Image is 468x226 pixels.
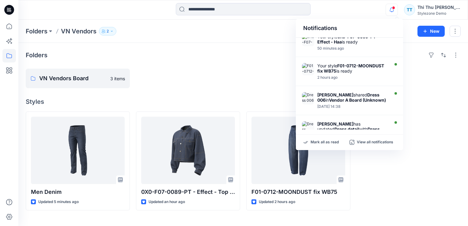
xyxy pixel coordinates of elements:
[141,117,235,184] a: 0X0-F07-0089-PT - Effect - Top Denim
[110,75,125,82] p: 3 items
[317,46,388,51] div: Wednesday, September 24, 2025 02:39
[317,34,379,44] strong: 0X0-F07-0089-PT - Effect - Haa
[26,98,461,105] h4: Styles
[334,126,359,132] strong: Dress detail
[317,92,388,103] div: shared in
[26,51,47,59] h4: Folders
[26,27,47,36] a: Folders
[357,140,393,145] p: View all notifications
[317,92,379,103] strong: Dress 006
[404,4,415,15] div: TT
[317,75,388,80] div: Wednesday, September 24, 2025 01:29
[99,27,116,36] button: 2
[317,121,388,137] div: has updated with
[317,92,353,97] strong: [PERSON_NAME]
[311,140,339,145] p: Mark all as read
[31,188,125,196] p: Men Denim
[26,69,130,88] a: VN Vendors Board3 items
[317,34,388,44] div: Your style is ready
[417,4,460,11] div: Thi Thu [PERSON_NAME]
[107,28,109,35] p: 2
[417,26,445,37] button: New
[317,104,388,109] div: Thursday, September 04, 2025 14:38
[302,92,314,104] img: Dress 006
[149,199,185,205] p: Updated an hour ago
[38,199,79,205] p: Updated 5 minutes ago
[39,74,107,83] p: VN Vendors Board
[141,188,235,196] p: 0X0-F07-0089-PT - Effect - Top Denim
[302,121,314,134] img: Dress start
[417,11,460,16] div: Stylezone Demo
[251,188,345,196] p: F01-0712-MOONDUST fix WB75
[317,121,353,126] strong: [PERSON_NAME]
[317,63,388,73] div: Your style is ready
[251,117,345,184] a: F01-0712-MOONDUST fix WB75
[317,63,384,73] strong: F01-0712-MOONDUST fix WB75
[302,63,314,75] img: F01-0712-MOONDUST fix WB75
[329,97,386,103] strong: Vendor A Board (Unknown)
[61,27,96,36] p: VN Vendors
[259,199,295,205] p: Updated 2 hours ago
[31,117,125,184] a: Men Denim
[302,34,314,46] img: 0X0-F07-0089-PT- top denim
[296,19,403,38] div: Notifications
